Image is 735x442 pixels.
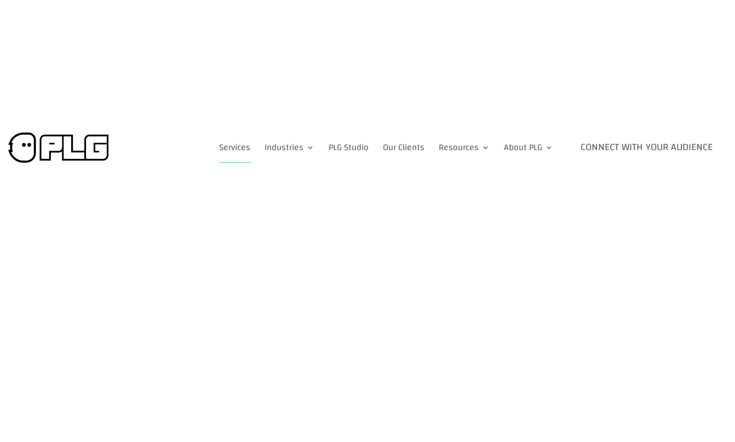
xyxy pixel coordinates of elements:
a: Industries [265,133,314,163]
a: Resources [439,133,490,163]
a: Our Clients [383,133,424,163]
a: PLG Studio [329,133,369,163]
a: About PLG [504,133,553,163]
a: Connect with Your Audience [567,133,726,163]
a: Services [219,133,250,163]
